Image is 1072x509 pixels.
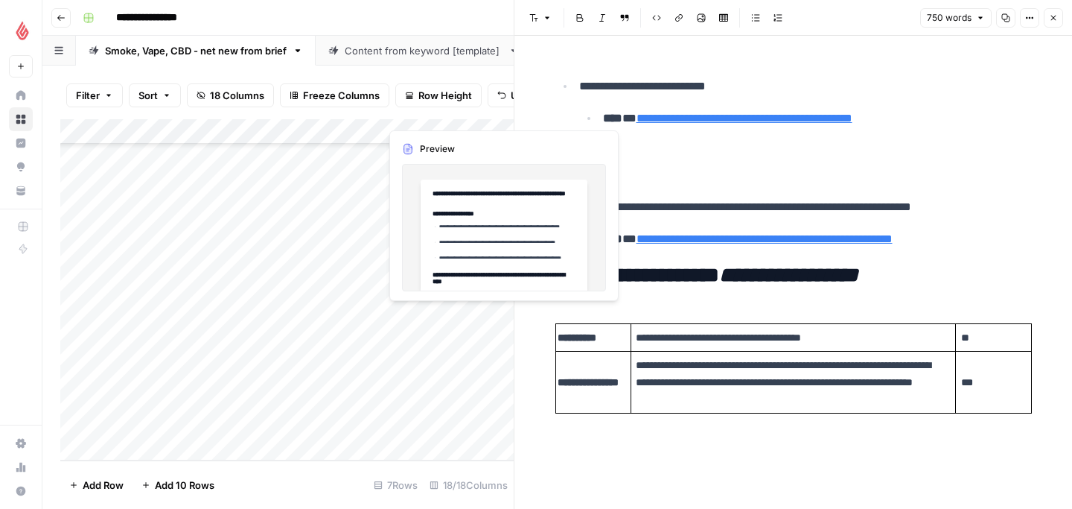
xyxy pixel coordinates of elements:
[9,155,33,179] a: Opportunities
[83,478,124,493] span: Add Row
[187,83,274,107] button: 18 Columns
[210,88,264,103] span: 18 Columns
[368,473,424,497] div: 7 Rows
[9,431,33,455] a: Settings
[316,36,532,66] a: Content from keyword [template]
[9,12,33,49] button: Workspace: Lightspeed
[129,83,181,107] button: Sort
[345,43,502,58] div: Content from keyword [template]
[66,83,123,107] button: Filter
[9,107,33,131] a: Browse
[133,473,223,497] button: Add 10 Rows
[418,88,472,103] span: Row Height
[9,17,36,44] img: Lightspeed Logo
[9,179,33,203] a: Your Data
[488,83,546,107] button: Undo
[280,83,389,107] button: Freeze Columns
[303,88,380,103] span: Freeze Columns
[155,478,214,493] span: Add 10 Rows
[9,479,33,503] button: Help + Support
[927,11,971,25] span: 750 words
[138,88,158,103] span: Sort
[920,8,992,28] button: 750 words
[9,455,33,479] a: Usage
[105,43,287,58] div: Smoke, Vape, CBD - net new from brief
[424,473,514,497] div: 18/18 Columns
[76,36,316,66] a: Smoke, Vape, CBD - net new from brief
[9,131,33,155] a: Insights
[76,88,100,103] span: Filter
[395,83,482,107] button: Row Height
[60,473,133,497] button: Add Row
[9,83,33,107] a: Home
